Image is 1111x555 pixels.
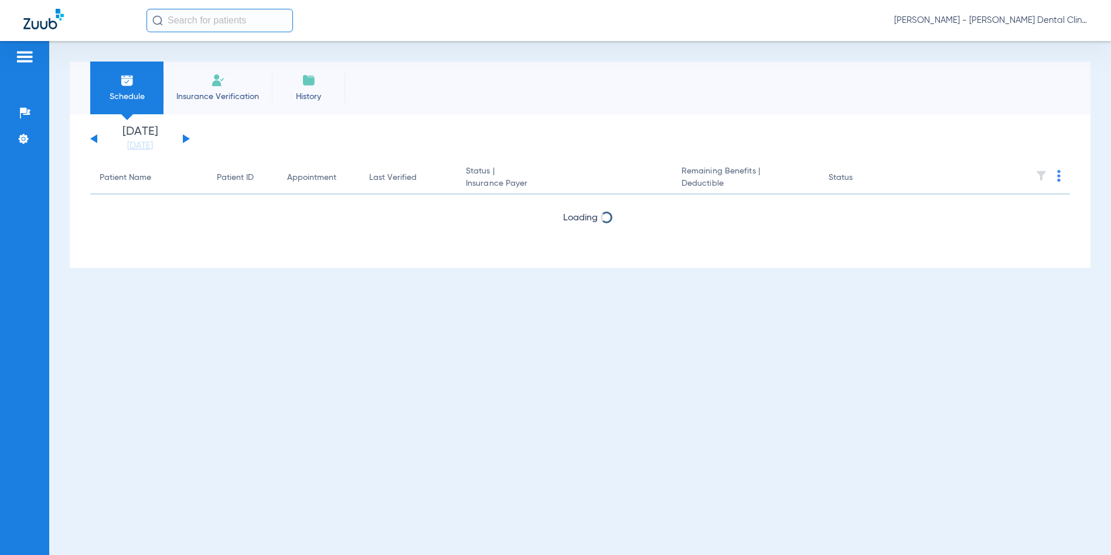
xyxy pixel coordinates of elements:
[120,73,134,87] img: Schedule
[302,73,316,87] img: History
[211,73,225,87] img: Manual Insurance Verification
[100,172,151,184] div: Patient Name
[681,178,810,190] span: Deductible
[456,162,672,195] th: Status |
[146,9,293,32] input: Search for patients
[287,172,336,184] div: Appointment
[105,126,175,152] li: [DATE]
[100,172,198,184] div: Patient Name
[105,140,175,152] a: [DATE]
[672,162,819,195] th: Remaining Benefits |
[217,172,268,184] div: Patient ID
[23,9,64,29] img: Zuub Logo
[369,172,447,184] div: Last Verified
[466,178,663,190] span: Insurance Payer
[217,172,254,184] div: Patient ID
[894,15,1088,26] span: [PERSON_NAME] - [PERSON_NAME] Dental Clinic | SEARHC
[1035,170,1047,182] img: filter.svg
[99,91,155,103] span: Schedule
[563,213,598,223] span: Loading
[152,15,163,26] img: Search Icon
[819,162,898,195] th: Status
[172,91,263,103] span: Insurance Verification
[281,91,336,103] span: History
[369,172,417,184] div: Last Verified
[1057,170,1061,182] img: group-dot-blue.svg
[287,172,350,184] div: Appointment
[15,50,34,64] img: hamburger-icon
